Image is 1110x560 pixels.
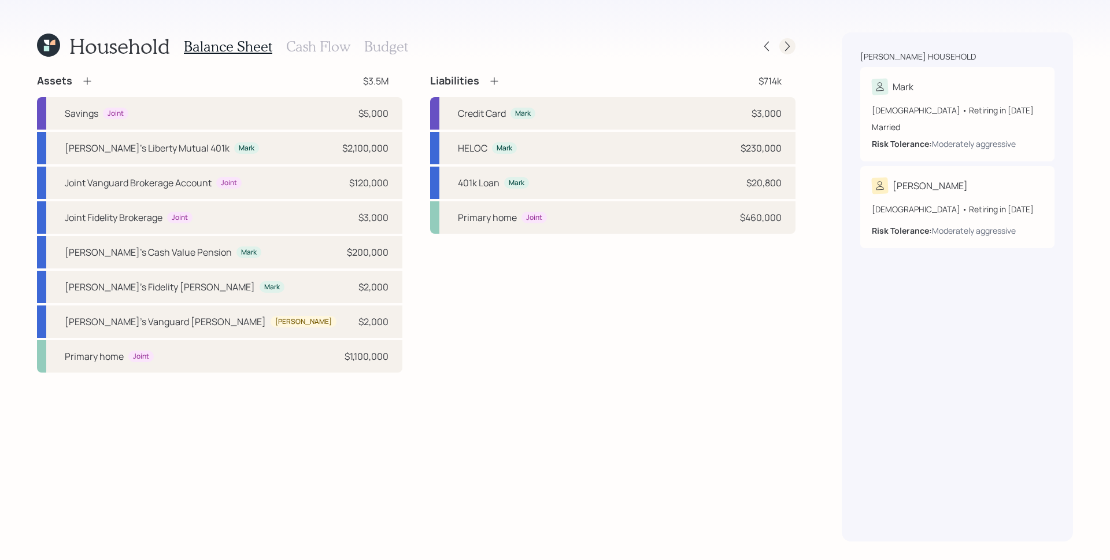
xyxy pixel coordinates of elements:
[65,106,98,120] div: Savings
[221,178,237,188] div: Joint
[741,141,782,155] div: $230,000
[342,141,388,155] div: $2,100,000
[65,245,232,259] div: [PERSON_NAME]'s Cash Value Pension
[893,179,968,193] div: [PERSON_NAME]
[65,280,255,294] div: [PERSON_NAME]'s Fidelity [PERSON_NAME]
[872,225,932,236] b: Risk Tolerance:
[515,109,531,119] div: Mark
[363,74,388,88] div: $3.5M
[458,106,506,120] div: Credit Card
[65,176,212,190] div: Joint Vanguard Brokerage Account
[893,80,913,94] div: Mark
[860,51,976,62] div: [PERSON_NAME] household
[347,245,388,259] div: $200,000
[239,143,254,153] div: Mark
[358,315,388,329] div: $2,000
[526,213,542,223] div: Joint
[241,248,257,257] div: Mark
[932,138,1016,150] div: Moderately aggressive
[349,176,388,190] div: $120,000
[65,349,124,363] div: Primary home
[932,224,1016,237] div: Moderately aggressive
[509,178,524,188] div: Mark
[184,38,272,55] h3: Balance Sheet
[108,109,124,119] div: Joint
[69,34,170,58] h1: Household
[458,211,517,224] div: Primary home
[345,349,388,363] div: $1,100,000
[872,121,1043,133] div: Married
[746,176,782,190] div: $20,800
[358,280,388,294] div: $2,000
[497,143,512,153] div: Mark
[172,213,188,223] div: Joint
[275,317,332,327] div: [PERSON_NAME]
[65,211,162,224] div: Joint Fidelity Brokerage
[133,352,149,362] div: Joint
[65,141,230,155] div: [PERSON_NAME]'s Liberty Mutual 401k
[364,38,408,55] h3: Budget
[286,38,350,55] h3: Cash Flow
[430,75,479,87] h4: Liabilities
[458,176,499,190] div: 401k Loan
[872,104,1043,116] div: [DEMOGRAPHIC_DATA] • Retiring in [DATE]
[358,106,388,120] div: $5,000
[752,106,782,120] div: $3,000
[740,211,782,224] div: $460,000
[758,74,782,88] div: $714k
[65,315,266,329] div: [PERSON_NAME]'s Vanguard [PERSON_NAME]
[358,211,388,224] div: $3,000
[872,203,1043,215] div: [DEMOGRAPHIC_DATA] • Retiring in [DATE]
[458,141,487,155] div: HELOC
[872,138,932,149] b: Risk Tolerance:
[37,75,72,87] h4: Assets
[264,282,280,292] div: Mark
